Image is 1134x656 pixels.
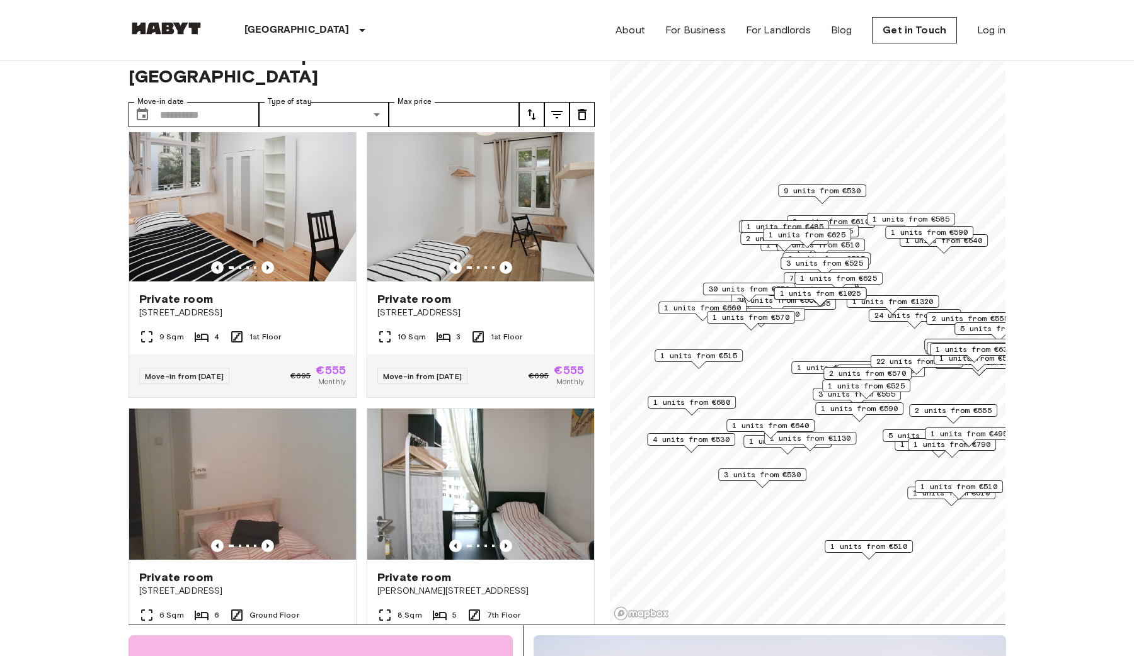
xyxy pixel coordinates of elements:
button: Previous image [500,261,512,274]
span: [STREET_ADDRESS] [139,585,346,597]
div: Map marker [926,312,1014,332]
span: 1 units from €570 [713,312,789,323]
div: Map marker [908,438,996,458]
span: 3 [456,331,461,342]
img: Marketing picture of unit DE-01-233-02M [367,130,594,281]
div: Map marker [867,213,955,232]
span: 2 units from €570 [829,368,906,379]
span: 5 units from €590 [888,430,965,441]
span: 5 units from €660 [960,323,1037,334]
div: Map marker [930,343,1018,363]
label: Type of stay [268,96,312,107]
span: 2 units from €690 [723,308,799,320]
div: Map marker [825,540,913,560]
span: 4 [214,331,219,342]
span: 1 units from €790 [913,439,990,450]
button: Previous image [261,540,274,552]
div: Map marker [787,215,875,235]
a: Mapbox logo [614,606,669,621]
span: 7 units from €585 [789,273,866,284]
span: 1 units from €590 [891,227,968,238]
div: Map marker [885,226,973,246]
div: Map marker [869,309,961,329]
div: Map marker [655,349,743,369]
span: 7th Floor [487,609,520,621]
div: Map marker [822,380,910,399]
span: [PERSON_NAME][STREET_ADDRESS] [377,585,584,597]
span: 4 units from €605 [842,365,919,376]
span: €695 [290,370,311,382]
button: Previous image [500,540,512,552]
span: 3 units from €555 [776,225,853,237]
span: Private rooms and apartments for rent in [GEOGRAPHIC_DATA] [129,44,595,87]
div: Map marker [763,229,851,248]
span: [STREET_ADDRESS] [377,307,584,319]
button: Previous image [211,261,224,274]
div: Map marker [764,432,857,451]
span: 24 units from €530 [874,310,956,321]
span: 1 units from €625 [800,273,877,284]
span: 8 Sqm [398,609,422,621]
div: Map marker [703,283,796,302]
div: Map marker [954,322,1043,342]
span: 10 Sqm [398,331,426,342]
span: Monthly [556,376,584,387]
span: 3 units from €530 [724,469,801,480]
div: Map marker [907,487,995,506]
button: Previous image [449,261,462,274]
div: Map marker [781,257,869,276]
div: Map marker [717,308,805,327]
button: tune [544,102,570,127]
div: Map marker [924,339,1012,358]
div: Map marker [707,311,795,331]
div: Map marker [774,287,867,307]
a: Get in Touch [872,17,957,43]
span: Move-in from [DATE] [383,371,462,381]
div: Map marker [883,429,971,449]
span: 5 [452,609,457,621]
div: Map marker [784,272,872,291]
button: tune [519,102,544,127]
a: Blog [831,23,852,38]
span: 1 units from €585 [873,213,949,225]
p: [GEOGRAPHIC_DATA] [244,23,350,38]
canvas: Map [610,29,1005,625]
div: Map marker [909,404,997,424]
a: For Business [665,23,726,38]
div: Map marker [718,468,806,488]
span: 1 units from €510 [920,481,997,492]
span: 9 Sqm [159,331,184,342]
img: Habyt [129,22,204,35]
span: 2 units from €555 [932,313,1009,324]
span: 1 units from €495 [931,428,1007,439]
span: €555 [554,365,584,376]
span: Monthly [318,376,346,387]
span: 1 units from €525 [828,380,905,392]
div: Map marker [794,272,883,291]
span: [STREET_ADDRESS] [139,307,346,319]
div: Map marker [739,220,832,240]
span: €555 [316,365,346,376]
div: Map marker [927,342,1015,361]
span: 1 units from €515 [660,350,737,361]
a: Log in [977,23,1005,38]
span: 1 units from €630 [936,344,1012,355]
span: 1st Floor [491,331,522,342]
span: 1 units from €570 [749,436,826,447]
span: 1 units from €610 [913,487,990,499]
div: Map marker [815,402,903,422]
span: 1 units from €510 [830,541,907,552]
span: 1st Floor [249,331,281,342]
div: Map marker [915,480,1003,500]
a: Marketing picture of unit DE-01-233-02MPrevious imagePrevious imagePrivate room[STREET_ADDRESS]10... [367,130,595,398]
div: Map marker [813,388,901,407]
div: Map marker [791,361,879,381]
div: Map marker [740,232,828,252]
span: 1 units from €725 [797,362,874,373]
span: 22 units from €575 [876,356,958,367]
span: 1 units from €640 [932,342,1009,354]
span: 3 units from €525 [788,253,865,264]
div: Map marker [726,419,815,439]
span: 1 units from €1130 [770,433,851,444]
div: Map marker [847,295,939,315]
